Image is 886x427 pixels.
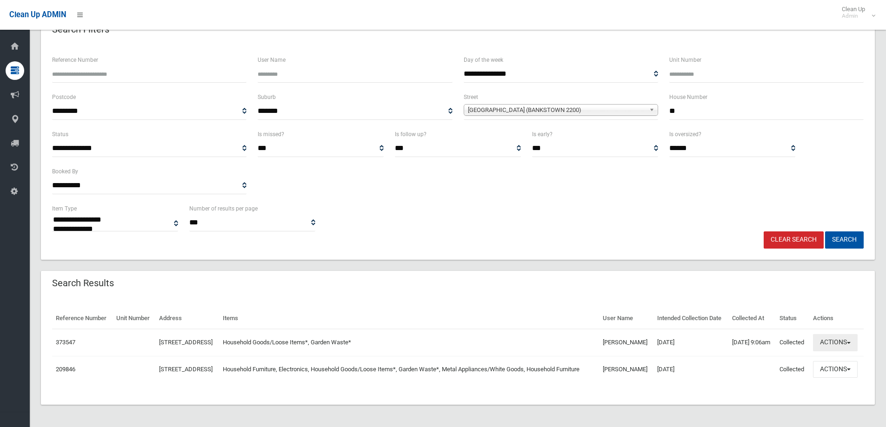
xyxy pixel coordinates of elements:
label: Item Type [52,204,77,214]
label: Postcode [52,92,76,102]
th: Collected At [728,308,776,329]
button: Search [825,231,864,249]
label: Is oversized? [669,129,701,139]
label: Day of the week [464,55,503,65]
small: Admin [842,13,865,20]
span: [GEOGRAPHIC_DATA] (BANKSTOWN 2200) [468,105,646,116]
td: [DATE] [653,329,728,356]
th: Status [776,308,809,329]
label: Street [464,92,478,102]
button: Actions [813,334,858,351]
th: Reference Number [52,308,113,329]
td: Collected [776,329,809,356]
label: Unit Number [669,55,701,65]
label: Suburb [258,92,276,102]
a: 373547 [56,339,75,346]
a: Clear Search [764,231,824,249]
label: Number of results per page [189,204,258,214]
label: Status [52,129,68,139]
label: Is missed? [258,129,284,139]
a: [STREET_ADDRESS] [159,366,213,373]
th: Intended Collection Date [653,308,728,329]
label: Reference Number [52,55,98,65]
a: [STREET_ADDRESS] [159,339,213,346]
header: Search Results [41,274,125,292]
label: Is follow up? [395,129,426,139]
button: Actions [813,361,858,378]
label: User Name [258,55,286,65]
td: Household Goods/Loose Items*, Garden Waste* [219,329,599,356]
th: Unit Number [113,308,155,329]
label: Booked By [52,166,78,177]
td: [DATE] [653,356,728,382]
td: Household Furniture, Electronics, Household Goods/Loose Items*, Garden Waste*, Metal Appliances/W... [219,356,599,382]
span: Clean Up ADMIN [9,10,66,19]
td: Collected [776,356,809,382]
td: [DATE] 9:06am [728,329,776,356]
th: Address [155,308,219,329]
th: Items [219,308,599,329]
a: 209846 [56,366,75,373]
td: [PERSON_NAME] [599,356,653,382]
th: Actions [809,308,864,329]
td: [PERSON_NAME] [599,329,653,356]
span: Clean Up [837,6,874,20]
label: House Number [669,92,707,102]
th: User Name [599,308,653,329]
label: Is early? [532,129,553,139]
